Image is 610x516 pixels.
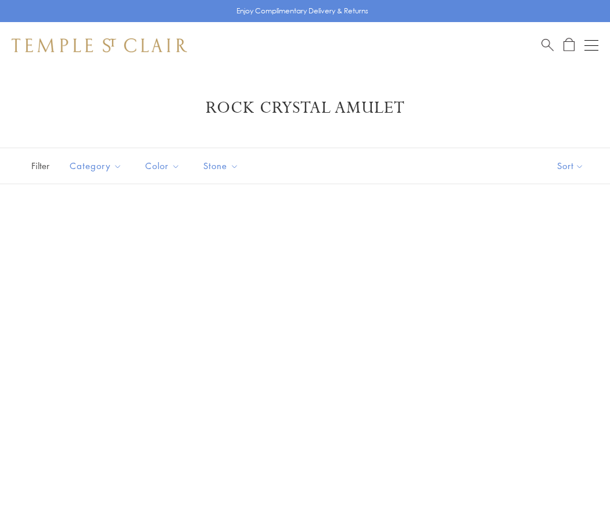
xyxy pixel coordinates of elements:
[584,38,598,52] button: Open navigation
[64,159,131,173] span: Category
[29,98,581,119] h1: Rock Crystal Amulet
[541,38,554,52] a: Search
[195,153,247,179] button: Stone
[236,5,368,17] p: Enjoy Complimentary Delivery & Returns
[61,153,131,179] button: Category
[139,159,189,173] span: Color
[531,148,610,184] button: Show sort by
[137,153,189,179] button: Color
[12,38,187,52] img: Temple St. Clair
[564,38,575,52] a: Open Shopping Bag
[198,159,247,173] span: Stone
